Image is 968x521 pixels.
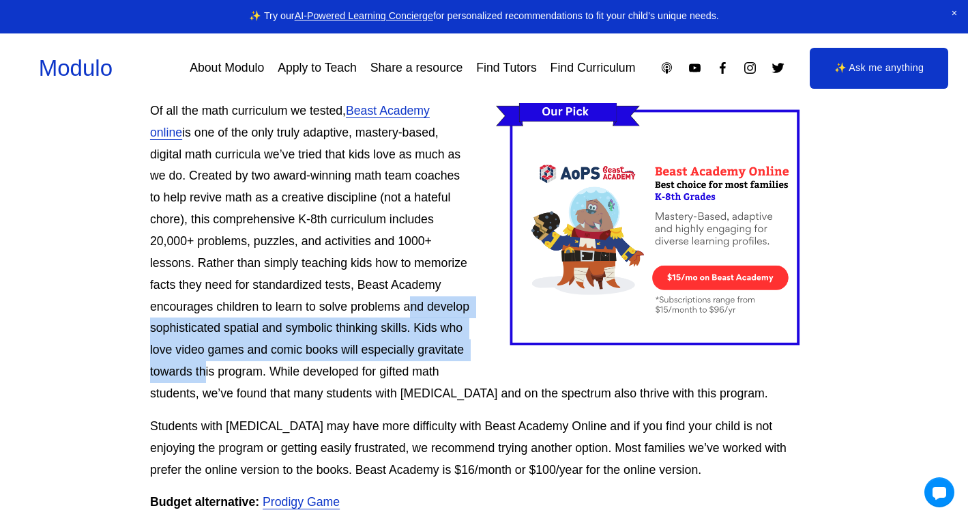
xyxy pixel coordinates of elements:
a: Beast Academy [496,100,819,354]
a: Beast Academy online [150,104,430,139]
a: Share a resource [370,56,463,80]
a: Find Curriculum [551,56,636,80]
a: Prodigy Game [263,495,340,509]
a: Facebook [716,61,730,75]
a: YouTube [688,61,702,75]
a: Modulo [39,55,113,81]
a: Apply to Teach [278,56,357,80]
p: Of all the math curriculum we tested, is one of the only truly adaptive, mastery-based, digital m... [150,100,818,405]
a: Twitter [771,61,785,75]
a: AI-Powered Learning Concierge [295,10,433,21]
strong: Budget alternative: [150,495,259,509]
a: Instagram [743,61,757,75]
a: Find Tutors [476,56,536,80]
a: ✨ Ask me anything [810,48,948,89]
p: Students with [MEDICAL_DATA] may have more difficulty with Beast Academy Online and if you find y... [150,416,818,481]
a: Apple Podcasts [660,61,674,75]
a: About Modulo [190,56,264,80]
